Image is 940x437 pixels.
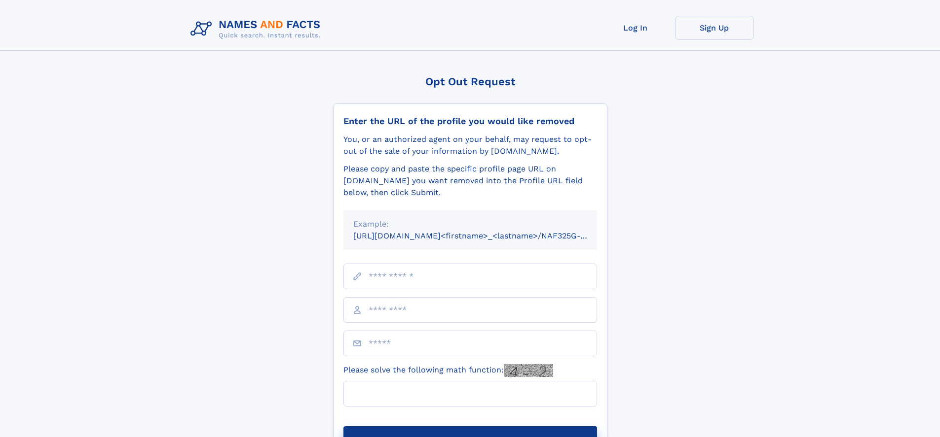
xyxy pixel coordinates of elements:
[187,16,329,42] img: Logo Names and Facts
[596,16,675,40] a: Log In
[343,116,597,127] div: Enter the URL of the profile you would like removed
[343,134,597,157] div: You, or an authorized agent on your behalf, may request to opt-out of the sale of your informatio...
[353,231,616,240] small: [URL][DOMAIN_NAME]<firstname>_<lastname>/NAF325G-xxxxxxxx
[343,163,597,199] div: Please copy and paste the specific profile page URL on [DOMAIN_NAME] you want removed into the Pr...
[675,16,754,40] a: Sign Up
[353,218,587,230] div: Example:
[343,364,553,377] label: Please solve the following math function:
[333,75,607,88] div: Opt Out Request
